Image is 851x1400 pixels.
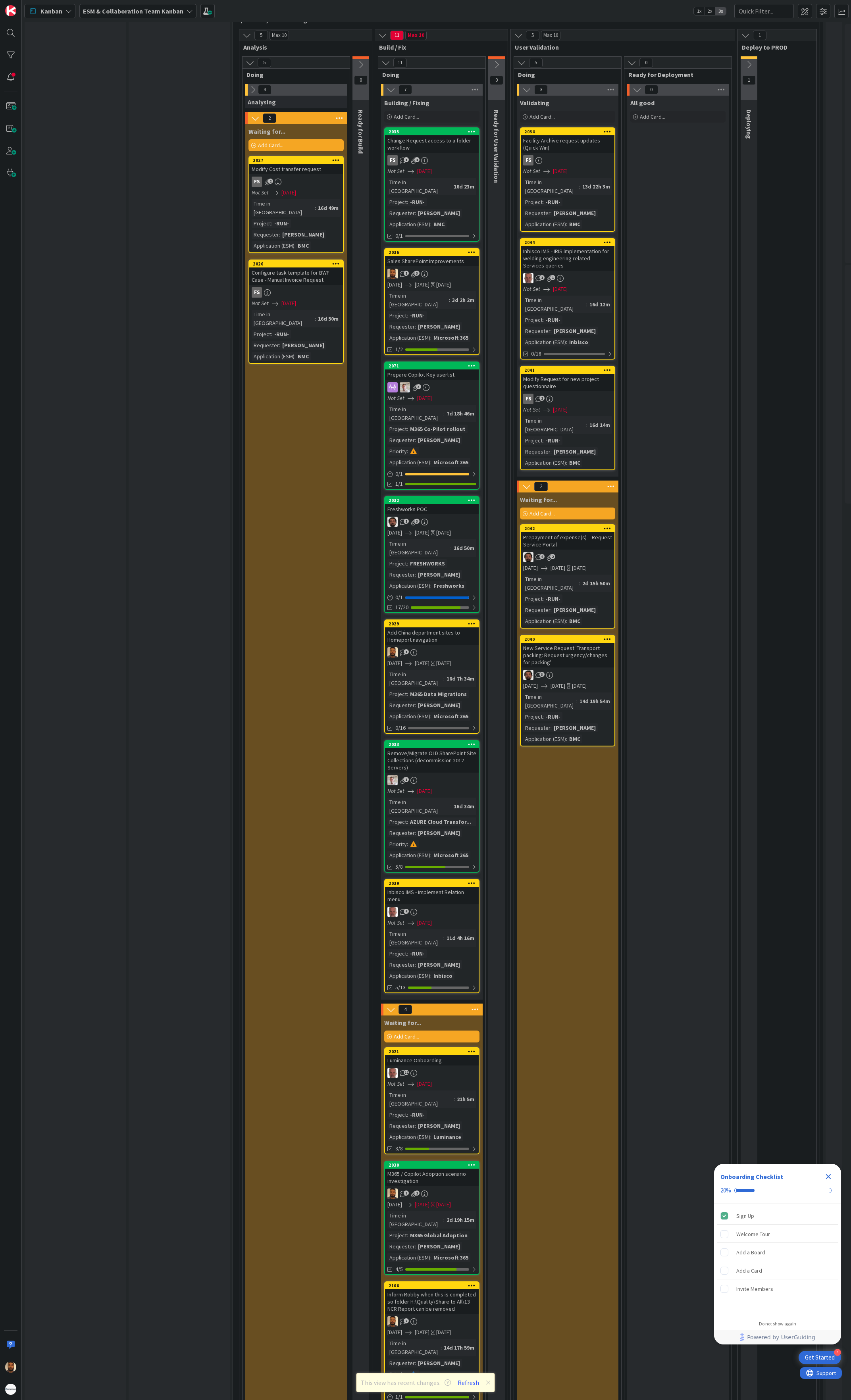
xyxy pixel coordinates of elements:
[630,99,655,107] span: All good
[753,31,766,40] span: 1
[745,110,753,139] span: Deploying
[385,1162,479,1169] div: 2030
[539,396,545,401] span: 1
[551,209,552,217] span: :
[252,219,271,228] div: Project
[717,1225,838,1243] div: Welcome Tour is incomplete.
[521,394,614,404] div: FS
[521,525,614,532] div: 2042
[385,1068,479,1078] div: HB
[523,436,543,445] div: Project
[544,198,562,206] div: -RUN-
[552,327,598,335] div: [PERSON_NAME]
[385,1282,479,1314] div: 2106Inform Robby when this is completed so folder H:\Quality\Share to All\13 NCR Report can be re...
[5,5,16,16] img: Visit kanbanzone.com
[385,369,479,380] div: Prepare Copilot Key userlist
[551,447,552,456] span: :
[385,469,479,479] div: 0/1
[279,230,280,239] span: :
[736,1229,770,1239] div: Welcome Tour
[415,281,429,289] span: [DATE]
[431,333,470,342] div: Microsoft 365
[449,296,450,304] span: :
[252,177,262,187] div: FS
[742,75,756,85] span: 1
[408,311,427,320] div: -RUN-
[281,299,296,308] span: [DATE]
[553,285,568,293] span: [DATE]
[717,1207,838,1225] div: Sign Up is complete.
[521,636,614,643] div: 2040
[416,322,462,331] div: [PERSON_NAME]
[714,1164,841,1344] div: Checklist Container
[387,1316,398,1327] img: DM
[529,58,543,67] span: 5
[734,4,794,18] input: Quick Filter...
[521,552,614,562] div: AC
[523,447,551,456] div: Requester
[736,1284,773,1294] div: Invite Members
[407,311,408,320] span: :
[566,458,567,467] span: :
[431,220,447,229] div: BMC
[279,341,280,350] span: :
[523,406,540,413] i: Not Set
[521,239,614,271] div: 2044Inbisco IMS - IRIS implementation for welding engineering related Services queries
[385,517,479,527] div: AC
[385,880,479,887] div: 2039
[521,532,614,550] div: Prepayment of expense(s) – Request Service Portal
[252,352,295,361] div: Application (ESM)
[249,260,343,285] div: 2026Configure task template for BWF Case - Manual Invoice Request
[534,85,548,94] span: 3
[523,167,540,175] i: Not Set
[521,367,614,391] div: 2041Modify Request for new project questionnaire
[529,113,555,120] span: Add Card...
[567,458,582,467] div: BMC
[552,447,598,456] div: [PERSON_NAME]
[822,1170,835,1183] div: Close Checklist
[394,113,419,120] span: Add Card...
[385,362,479,369] div: 2071
[272,33,287,37] div: Max 10
[523,670,533,680] img: AC
[539,275,545,280] span: 1
[249,157,343,164] div: 2027
[387,436,415,444] div: Requester
[296,352,311,361] div: BMC
[523,338,566,346] div: Application (ESM)
[249,164,343,174] div: Modify Cost transfer request
[385,1188,479,1199] div: DM
[523,458,566,467] div: Application (ESM)
[521,273,614,283] div: HB
[389,363,479,369] div: 2071
[385,620,479,627] div: 2029
[271,330,272,338] span: :
[415,209,416,217] span: :
[385,775,479,785] div: Rd
[640,113,665,120] span: Add Card...
[521,239,614,246] div: 2044
[387,1188,398,1199] img: DM
[714,1330,841,1344] div: Footer
[523,198,543,206] div: Project
[694,7,705,15] span: 1x
[385,249,479,256] div: 2036
[387,167,404,175] i: Not Set
[258,58,271,67] span: 5
[742,43,807,51] span: Deploy to PROD
[252,199,315,217] div: Time in [GEOGRAPHIC_DATA]
[639,58,653,67] span: 0
[272,219,291,228] div: -RUN-
[551,327,552,335] span: :
[543,315,544,324] span: :
[747,1333,815,1342] span: Powered by UserGuiding
[385,362,479,380] div: 2071Prepare Copilot Key userlist
[524,367,614,373] div: 2041
[523,552,533,562] img: AC
[521,246,614,271] div: Inbisco IMS - IRIS implementation for welding engineering related Services queries
[258,142,283,149] span: Add Card...
[385,741,479,748] div: 2033
[544,315,562,324] div: -RUN-
[521,128,614,135] div: 2034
